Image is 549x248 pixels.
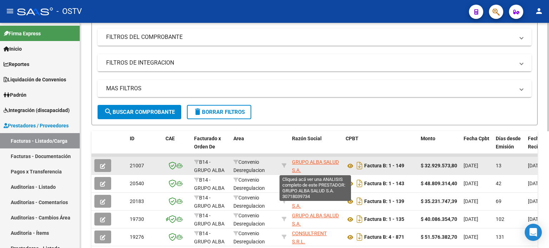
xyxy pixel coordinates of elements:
[130,181,144,186] span: 20540
[528,181,543,186] span: [DATE]
[98,80,531,97] mat-expansion-panel-header: MAS FILTROS
[496,163,501,168] span: 13
[418,131,461,162] datatable-header-cell: Monto
[187,105,251,119] button: Borrar Filtros
[496,181,501,186] span: 42
[421,136,435,141] span: Monto
[496,216,504,222] span: 102
[292,177,339,191] span: GRUPO ALBA SALUD S.A.
[292,231,327,244] span: CONSULT-RENT S.R.L.
[496,234,504,240] span: 131
[292,159,339,173] span: GRUPO ALBA SALUD S.A.
[525,224,542,241] div: Open Intercom Messenger
[4,45,22,53] span: Inicio
[464,136,489,141] span: Fecha Cpbt
[461,131,493,162] datatable-header-cell: Fecha Cpbt
[104,109,175,115] span: Buscar Comprobante
[464,234,478,240] span: [DATE]
[421,198,457,204] strong: $ 35.231.747,39
[292,194,340,209] div: 30718039734
[194,177,224,207] span: B14 - GRUPO ALBA SALUD S.A (Bene Salud)
[528,216,543,222] span: [DATE]
[4,91,26,99] span: Padrón
[104,107,113,116] mat-icon: search
[535,7,543,15] mat-icon: person
[292,212,340,227] div: 30718039734
[292,136,322,141] span: Razón Social
[6,7,14,15] mat-icon: menu
[130,234,144,240] span: 19276
[355,178,364,189] i: Descargar documento
[496,136,521,150] span: Días desde Emisión
[464,216,478,222] span: [DATE]
[346,136,358,141] span: CPBT
[231,131,279,162] datatable-header-cell: Area
[528,198,543,204] span: [DATE]
[98,105,181,119] button: Buscar Comprobante
[4,106,70,114] span: Integración (discapacidad)
[106,59,514,67] mat-panel-title: FILTROS DE INTEGRACION
[163,131,191,162] datatable-header-cell: CAE
[194,213,224,243] span: B14 - GRUPO ALBA SALUD S.A (Bene Salud)
[292,176,340,191] div: 30718039734
[130,216,144,222] span: 19730
[106,33,514,41] mat-panel-title: FILTROS DEL COMPROBANTE
[130,163,144,168] span: 21007
[233,136,244,141] span: Area
[355,160,364,171] i: Descargar documento
[233,177,265,191] span: Convenio Desregulacion
[421,234,457,240] strong: $ 51.576.382,70
[233,213,265,227] span: Convenio Desregulacion
[194,159,224,189] span: B14 - GRUPO ALBA SALUD S.A (Bene Salud)
[292,213,339,227] span: GRUPO ALBA SALUD S.A.
[343,131,418,162] datatable-header-cell: CPBT
[355,196,364,207] i: Descargar documento
[193,109,245,115] span: Borrar Filtros
[292,195,339,209] span: GRUPO ALBA SALUD S.A.
[464,198,478,204] span: [DATE]
[130,136,134,141] span: ID
[233,231,265,244] span: Convenio Desregulacion
[421,216,457,222] strong: $ 40.086.354,70
[4,30,41,37] span: Firma Express
[4,60,29,68] span: Reportes
[292,158,340,173] div: 30718039734
[233,159,265,173] span: Convenio Desregulacion
[193,107,202,116] mat-icon: delete
[233,195,265,209] span: Convenio Desregulacion
[364,199,404,204] strong: Factura B: 1 - 139
[464,181,478,186] span: [DATE]
[292,229,340,244] div: 30710542372
[496,198,501,204] span: 69
[98,29,531,46] mat-expansion-panel-header: FILTROS DEL COMPROBANTE
[493,131,525,162] datatable-header-cell: Días desde Emisión
[194,136,221,150] span: Facturado x Orden De
[355,231,364,243] i: Descargar documento
[98,54,531,71] mat-expansion-panel-header: FILTROS DE INTEGRACION
[528,163,543,168] span: [DATE]
[364,163,404,169] strong: Factura B: 1 - 149
[130,198,144,204] span: 20183
[56,4,82,19] span: - OSTV
[528,136,548,150] span: Fecha Recibido
[421,163,457,168] strong: $ 32.929.573,80
[194,195,224,225] span: B14 - GRUPO ALBA SALUD S.A (Bene Salud)
[106,85,514,92] mat-panel-title: MAS FILTROS
[127,131,163,162] datatable-header-cell: ID
[4,76,66,83] span: Liquidación de Convenios
[165,136,175,141] span: CAE
[289,131,343,162] datatable-header-cell: Razón Social
[4,122,69,130] span: Prestadores / Proveedores
[355,213,364,225] i: Descargar documento
[464,163,478,168] span: [DATE]
[191,131,231,162] datatable-header-cell: Facturado x Orden De
[364,234,404,240] strong: Factura B: 4 - 871
[421,181,457,186] strong: $ 48.809.314,40
[364,217,404,222] strong: Factura B: 1 - 135
[364,181,404,187] strong: Factura B: 1 - 143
